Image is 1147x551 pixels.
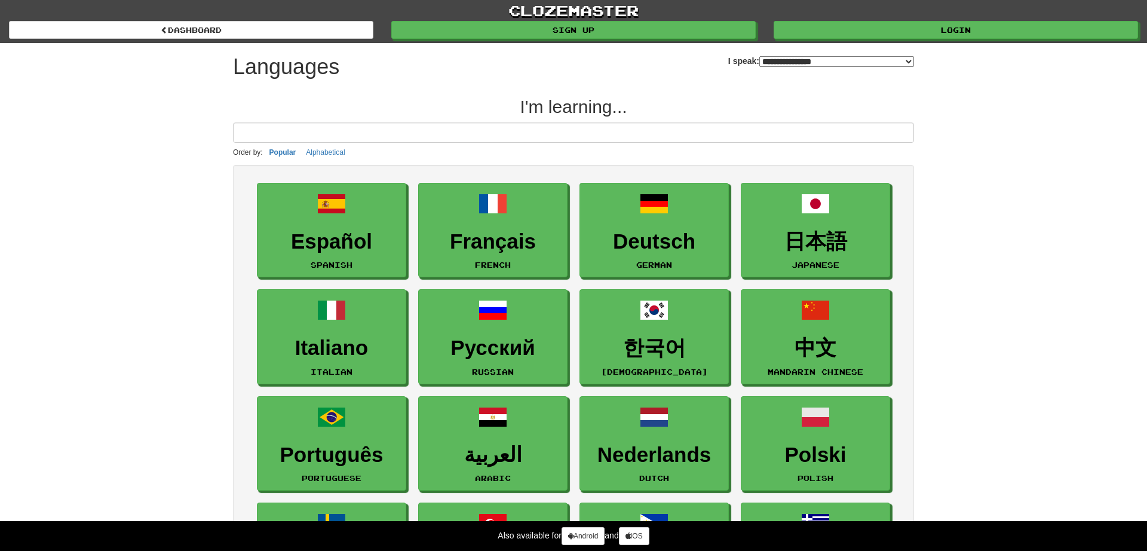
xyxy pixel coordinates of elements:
[257,289,406,384] a: ItalianoItalian
[302,146,348,159] button: Alphabetical
[586,336,722,360] h3: 한국어
[418,183,568,278] a: FrançaisFrench
[418,289,568,384] a: РусскийRussian
[233,55,339,79] h1: Languages
[774,21,1138,39] a: Login
[741,289,890,384] a: 中文Mandarin Chinese
[425,443,561,467] h3: العربية
[475,474,511,482] small: Arabic
[728,55,914,67] label: I speak:
[233,148,263,157] small: Order by:
[741,183,890,278] a: 日本語Japanese
[747,443,884,467] h3: Polski
[579,183,729,278] a: DeutschGerman
[579,289,729,384] a: 한국어[DEMOGRAPHIC_DATA]
[418,396,568,491] a: العربيةArabic
[639,474,669,482] small: Dutch
[759,56,914,67] select: I speak:
[233,97,914,117] h2: I'm learning...
[792,261,839,269] small: Japanese
[798,474,833,482] small: Polish
[311,261,352,269] small: Spanish
[475,261,511,269] small: French
[586,443,722,467] h3: Nederlands
[747,230,884,253] h3: 日本語
[636,261,672,269] small: German
[311,368,352,376] small: Italian
[619,527,649,545] a: iOS
[768,368,863,376] small: Mandarin Chinese
[9,21,373,39] a: dashboard
[747,336,884,360] h3: 中文
[257,183,406,278] a: EspañolSpanish
[579,396,729,491] a: NederlandsDutch
[425,336,561,360] h3: Русский
[741,396,890,491] a: PolskiPolish
[257,396,406,491] a: PortuguêsPortuguese
[266,146,300,159] button: Popular
[425,230,561,253] h3: Français
[263,336,400,360] h3: Italiano
[263,230,400,253] h3: Español
[601,368,708,376] small: [DEMOGRAPHIC_DATA]
[472,368,514,376] small: Russian
[391,21,756,39] a: Sign up
[562,527,605,545] a: Android
[302,474,361,482] small: Portuguese
[586,230,722,253] h3: Deutsch
[263,443,400,467] h3: Português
